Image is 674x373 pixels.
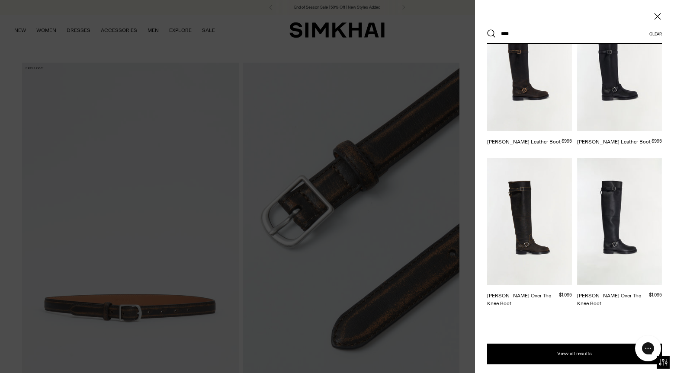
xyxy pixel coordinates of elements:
[577,138,651,146] div: [PERSON_NAME] Leather Boot
[487,158,572,285] img: Noah Leather Over The Knee Boot
[487,4,572,146] a: Noah Moto Leather Boot [PERSON_NAME] Leather Boot $995
[649,32,662,36] button: Clear
[487,138,561,146] div: [PERSON_NAME] Leather Boot
[496,24,649,43] input: What are you looking for?
[577,4,662,146] a: Noah Moto Leather Boot [PERSON_NAME] Leather Boot $995
[652,138,662,144] span: $995
[653,12,662,21] button: Close
[577,4,662,131] img: Noah Moto Leather Boot
[631,332,665,364] iframe: Gorgias live chat messenger
[577,292,649,307] div: [PERSON_NAME] Over The Knee Boot
[487,344,662,364] button: View all results
[487,29,496,38] button: Search
[577,158,662,285] img: Noah Leather Over The Knee Boot
[649,292,662,298] span: $1,095
[562,138,572,144] span: $995
[487,292,559,307] div: [PERSON_NAME] Over The Knee Boot
[7,340,87,366] iframe: Sign Up via Text for Offers
[559,292,572,298] span: $1,095
[487,158,572,307] a: Noah Leather Over The Knee Boot [PERSON_NAME] Over The Knee Boot $1,095
[487,4,572,131] img: Noah Moto Leather Boot
[577,158,662,307] a: Noah Leather Over The Knee Boot [PERSON_NAME] Over The Knee Boot $1,095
